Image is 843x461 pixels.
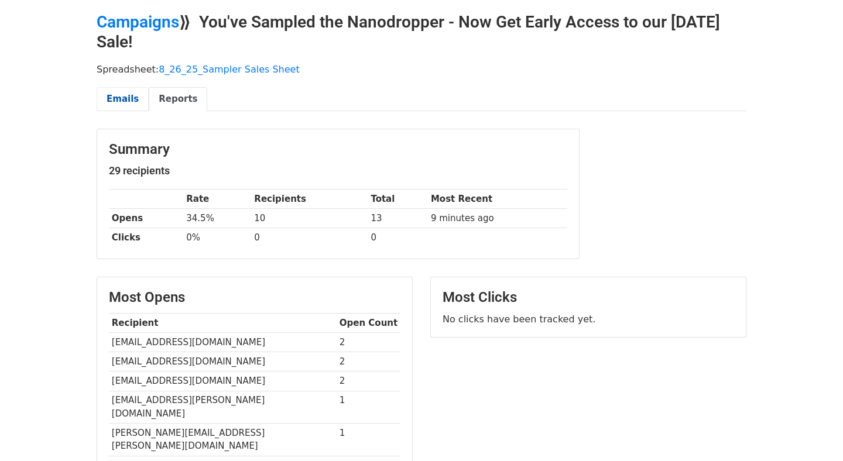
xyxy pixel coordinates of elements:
[109,352,337,371] td: [EMAIL_ADDRESS][DOMAIN_NAME]
[97,12,746,51] h2: ⟫ You've Sampled the Nanodropper - Now Get Early Access to our [DATE] Sale!
[337,333,400,352] td: 2
[428,190,567,209] th: Most Recent
[784,405,843,461] iframe: Chat Widget
[368,190,429,209] th: Total
[109,228,183,247] th: Clicks
[337,391,400,424] td: 1
[368,228,429,247] td: 0
[97,12,179,32] a: Campaigns
[252,209,368,228] td: 10
[97,87,149,111] a: Emails
[428,209,567,228] td: 9 minutes ago
[183,190,251,209] th: Rate
[109,371,337,391] td: [EMAIL_ADDRESS][DOMAIN_NAME]
[368,209,429,228] td: 13
[97,63,746,75] p: Spreadsheet:
[183,228,251,247] td: 0%
[337,371,400,391] td: 2
[252,228,368,247] td: 0
[337,424,400,456] td: 1
[149,87,207,111] a: Reports
[109,424,337,456] td: [PERSON_NAME][EMAIL_ADDRESS][PERSON_NAME][DOMAIN_NAME]
[337,314,400,333] th: Open Count
[159,64,299,75] a: 8_26_25_Sampler Sales Sheet
[443,313,734,325] p: No clicks have been tracked yet.
[109,141,567,158] h3: Summary
[109,289,400,306] h3: Most Opens
[109,164,567,177] h5: 29 recipients
[183,209,251,228] td: 34.5%
[443,289,734,306] h3: Most Clicks
[109,333,337,352] td: [EMAIL_ADDRESS][DOMAIN_NAME]
[109,391,337,424] td: [EMAIL_ADDRESS][PERSON_NAME][DOMAIN_NAME]
[109,314,337,333] th: Recipient
[337,352,400,371] td: 2
[109,209,183,228] th: Opens
[252,190,368,209] th: Recipients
